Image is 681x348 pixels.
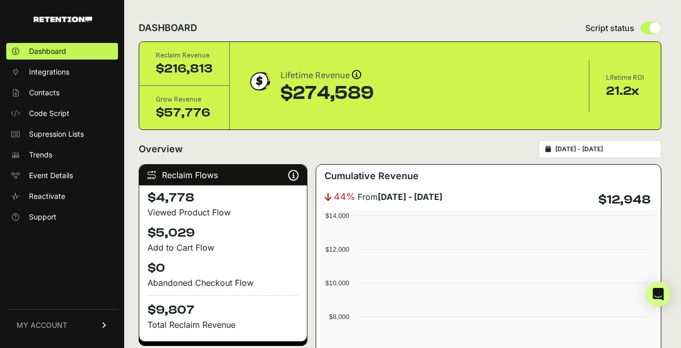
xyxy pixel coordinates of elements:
div: 21.2x [606,83,644,99]
span: Script status [585,22,634,34]
img: Retention.com [34,17,92,22]
a: Dashboard [6,43,118,60]
a: Trends [6,147,118,163]
div: $57,776 [156,105,213,121]
text: $14,000 [325,212,349,220]
a: Reactivate [6,188,118,205]
h3: Cumulative Revenue [324,169,419,183]
h4: $12,948 [598,192,650,208]
p: Total Reclaim Revenue [147,318,299,331]
a: Supression Lists [6,126,118,142]
span: Support [29,212,56,222]
span: Integrations [29,67,69,77]
div: Add to Cart Flow [147,241,299,254]
a: MY ACCOUNT [6,309,118,341]
div: $216,813 [156,61,213,77]
span: Dashboard [29,46,66,56]
span: Code Script [29,108,69,119]
span: 44% [334,190,356,204]
div: Open Intercom Messenger [646,282,671,307]
span: Supression Lists [29,129,84,139]
text: $8,000 [329,313,349,321]
text: $10,000 [325,279,349,287]
strong: [DATE] - [DATE] [378,192,442,202]
h4: $0 [147,260,299,277]
a: Contacts [6,84,118,101]
h2: Overview [139,142,183,156]
a: Code Script [6,105,118,122]
span: MY ACCOUNT [17,320,67,330]
span: Reactivate [29,191,65,201]
a: Event Details [6,167,118,184]
a: Integrations [6,64,118,80]
h4: $4,778 [147,190,299,206]
span: Event Details [29,170,73,181]
span: Trends [29,150,52,160]
div: Lifetime ROI [606,72,644,83]
div: Abandoned Checkout Flow [147,277,299,289]
img: dollar-coin-05c43ed7efb7bc0c12610022525b4bbbb207c7efeef5aecc26f025e68dcafac9.png [246,68,272,94]
div: Lifetime Revenue [280,68,374,83]
a: Support [6,209,118,225]
h4: $9,807 [147,295,299,318]
span: Contacts [29,88,60,98]
h4: $5,029 [147,225,299,241]
h2: DASHBOARD [139,21,197,35]
div: Reclaim Flows [139,165,307,185]
div: $274,589 [280,83,374,104]
span: From [358,191,442,203]
div: Grow Revenue [156,94,213,105]
div: Reclaim Revenue [156,50,213,61]
div: Viewed Product Flow [147,206,299,219]
text: $12,000 [325,245,349,253]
